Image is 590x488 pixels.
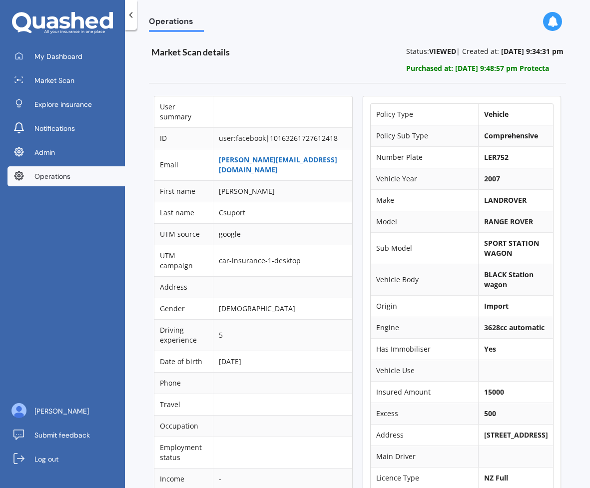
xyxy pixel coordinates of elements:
[7,401,125,421] a: [PERSON_NAME]
[371,104,479,125] td: Policy Type
[219,155,337,174] a: [PERSON_NAME][EMAIL_ADDRESS][DOMAIN_NAME]
[371,338,479,360] td: Has Immobiliser
[406,63,549,73] b: Purchased at: [DATE] 9:48:57 pm Protecta
[154,276,213,298] td: Address
[7,46,125,66] a: My Dashboard
[34,171,70,181] span: Operations
[7,94,125,114] a: Explore insurance
[7,425,125,445] a: Submit feedback
[429,46,456,56] b: VIEWED
[213,245,352,276] td: car-insurance-1-desktop
[371,317,479,338] td: Engine
[371,381,479,403] td: Insured Amount
[213,351,352,372] td: [DATE]
[484,430,548,440] b: [STREET_ADDRESS]
[213,202,352,223] td: Csuport
[34,406,89,416] span: [PERSON_NAME]
[371,189,479,211] td: Make
[213,319,352,351] td: 5
[34,123,75,133] span: Notifications
[371,295,479,317] td: Origin
[34,99,92,109] span: Explore insurance
[154,180,213,202] td: First name
[484,344,496,354] b: Yes
[371,232,479,264] td: Sub Model
[154,202,213,223] td: Last name
[7,166,125,186] a: Operations
[154,298,213,319] td: Gender
[371,360,479,381] td: Vehicle Use
[484,174,500,183] b: 2007
[371,125,479,146] td: Policy Sub Type
[154,437,213,468] td: Employment status
[154,394,213,415] td: Travel
[484,387,504,397] b: 15000
[34,147,55,157] span: Admin
[484,473,508,483] b: NZ Full
[154,415,213,437] td: Occupation
[371,264,479,295] td: Vehicle Body
[484,323,545,332] b: 3628cc automatic
[149,16,204,30] span: Operations
[34,51,82,61] span: My Dashboard
[484,270,534,289] b: BLACK Station wagon
[154,372,213,394] td: Phone
[371,211,479,232] td: Model
[34,454,58,464] span: Log out
[371,446,479,467] td: Main Driver
[154,351,213,372] td: Date of birth
[484,409,496,418] b: 500
[7,449,125,469] a: Log out
[213,127,352,149] td: user:facebook|10163261727612418
[7,70,125,90] a: Market Scan
[34,430,90,440] span: Submit feedback
[484,301,509,311] b: Import
[371,403,479,424] td: Excess
[371,168,479,189] td: Vehicle Year
[484,131,538,140] b: Comprehensive
[154,96,213,127] td: User summary
[7,142,125,162] a: Admin
[484,152,509,162] b: LER752
[213,223,352,245] td: google
[484,217,533,226] b: RANGE ROVER
[371,146,479,168] td: Number Plate
[213,298,352,319] td: [DEMOGRAPHIC_DATA]
[151,46,316,58] h3: Market Scan details
[406,46,564,56] p: Status: | Created at:
[484,109,509,119] b: Vehicle
[154,149,213,180] td: Email
[34,75,74,85] span: Market Scan
[7,118,125,138] a: Notifications
[154,223,213,245] td: UTM source
[213,180,352,202] td: [PERSON_NAME]
[371,424,479,446] td: Address
[484,238,539,258] b: SPORT STATION WAGON
[11,403,26,418] img: ALV-UjU6YHOUIM1AGx_4vxbOkaOq-1eqc8a3URkVIJkc_iWYmQ98kTe7fc9QMVOBV43MoXmOPfWPN7JjnmUwLuIGKVePaQgPQ...
[154,127,213,149] td: ID
[484,195,527,205] b: LANDROVER
[154,245,213,276] td: UTM campaign
[154,319,213,351] td: Driving experience
[501,46,564,56] b: [DATE] 9:34:31 pm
